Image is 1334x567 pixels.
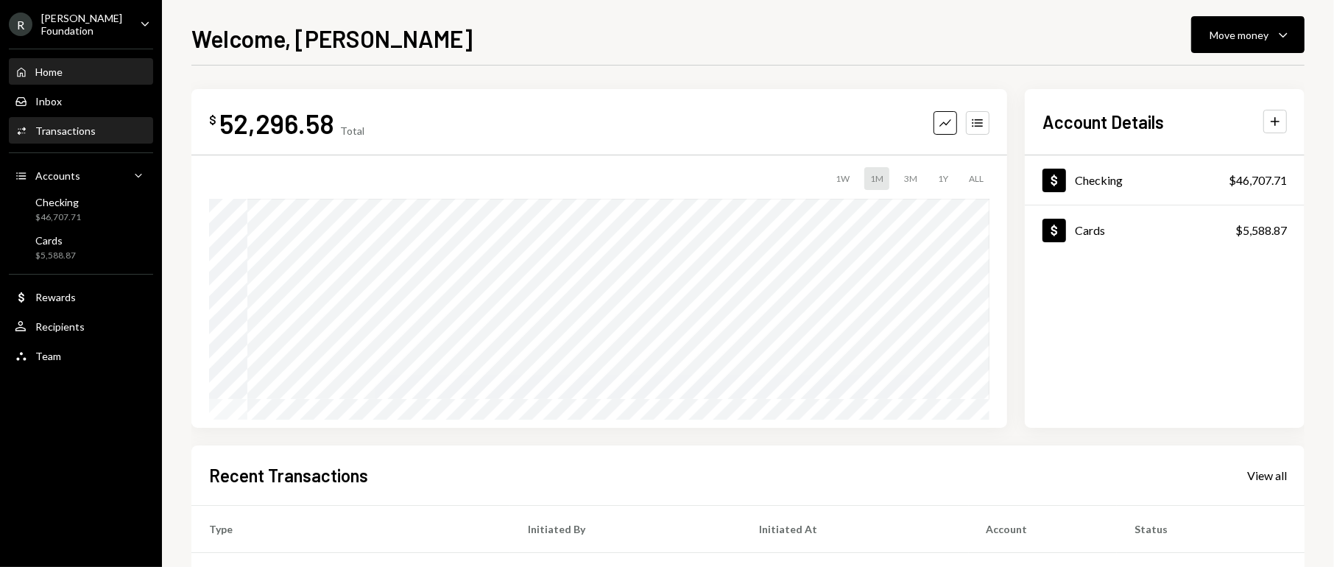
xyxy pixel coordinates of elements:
button: Move money [1191,16,1305,53]
div: [PERSON_NAME] Foundation [41,12,128,37]
div: 1W [830,167,855,190]
a: Recipients [9,313,153,339]
h2: Account Details [1042,110,1164,134]
div: $ [209,113,216,127]
div: View all [1247,468,1287,483]
a: Rewards [9,283,153,310]
div: Cards [1075,223,1105,237]
div: Team [35,350,61,362]
th: Type [191,505,510,552]
h1: Welcome, [PERSON_NAME] [191,24,473,53]
a: Transactions [9,117,153,144]
div: Rewards [35,291,76,303]
div: 1Y [932,167,954,190]
th: Initiated By [510,505,741,552]
a: Checking$46,707.71 [9,191,153,227]
div: ALL [963,167,989,190]
div: Cards [35,234,76,247]
h2: Recent Transactions [209,463,368,487]
div: Recipients [35,320,85,333]
th: Status [1117,505,1305,552]
div: Accounts [35,169,80,182]
div: $46,707.71 [1229,172,1287,189]
div: $46,707.71 [35,211,81,224]
a: Inbox [9,88,153,114]
div: $5,588.87 [1235,222,1287,239]
a: Checking$46,707.71 [1025,155,1305,205]
div: Checking [1075,173,1123,187]
a: Cards$5,588.87 [9,230,153,265]
a: Home [9,58,153,85]
div: Total [340,124,364,137]
a: View all [1247,467,1287,483]
a: Team [9,342,153,369]
div: Inbox [35,95,62,108]
div: $5,588.87 [35,250,76,262]
div: Checking [35,196,81,208]
div: R [9,13,32,36]
div: 52,296.58 [219,107,334,140]
div: Move money [1210,27,1268,43]
div: Home [35,66,63,78]
div: 3M [898,167,923,190]
div: Transactions [35,124,96,137]
a: Accounts [9,162,153,189]
div: 1M [864,167,889,190]
th: Account [969,505,1117,552]
a: Cards$5,588.87 [1025,205,1305,255]
th: Initiated At [741,505,968,552]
